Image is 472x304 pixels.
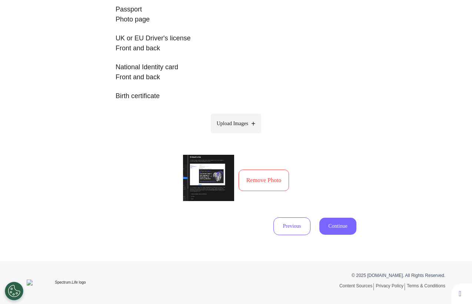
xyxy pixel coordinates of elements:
[27,280,108,285] img: Spectrum.Life logo
[319,218,356,235] button: Continue
[273,217,310,235] button: Previous
[116,33,356,53] p: UK or EU Driver's license Front and back
[116,62,356,82] p: National Identity card Front and back
[183,155,234,201] img: Preview 1
[116,4,356,24] p: Passport Photo page
[239,170,289,191] button: Remove Photo
[376,283,405,290] a: Privacy Policy
[116,91,356,101] p: Birth certificate
[339,283,374,290] a: Content Sources
[407,283,445,288] a: Terms & Conditions
[5,282,23,300] button: Open Preferences
[217,120,248,127] span: Upload Images
[242,272,445,279] p: © 2025 [DOMAIN_NAME]. All Rights Reserved.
